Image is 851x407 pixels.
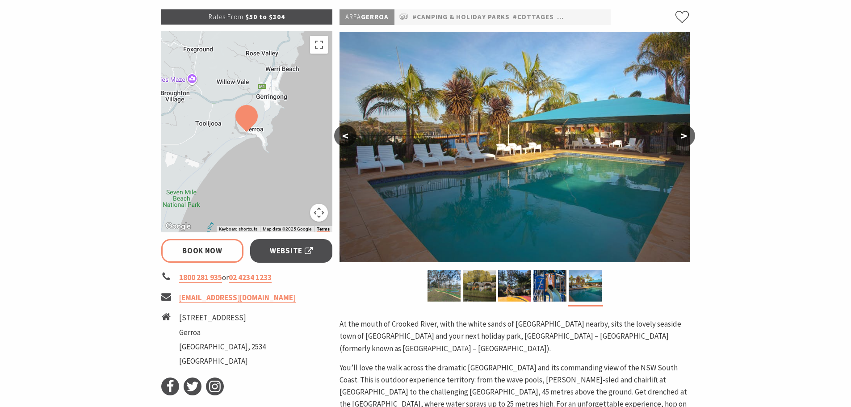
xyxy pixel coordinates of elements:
a: #Camping & Holiday Parks [412,12,510,23]
button: Map camera controls [310,204,328,222]
img: Playground [533,270,566,302]
p: At the mouth of Crooked River, with the white sands of [GEOGRAPHIC_DATA] nearby, sits the lovely ... [340,318,690,355]
p: Gerroa [340,9,394,25]
li: [STREET_ADDRESS] [179,312,266,324]
li: Gerroa [179,327,266,339]
li: or [161,272,333,284]
button: Keyboard shortcuts [219,226,257,232]
img: Mini Golf [428,270,461,302]
p: $50 to $304 [161,9,333,25]
li: [GEOGRAPHIC_DATA], 2534 [179,341,266,353]
a: 02 4234 1233 [229,273,272,283]
a: [EMAIL_ADDRESS][DOMAIN_NAME] [179,293,296,303]
img: Bouncy Pillow [498,270,531,302]
img: Google [163,221,193,232]
span: Website [270,245,313,257]
span: Rates From: [209,13,245,21]
button: Toggle fullscreen view [310,36,328,54]
span: Map data ©2025 Google [263,227,311,231]
button: < [334,125,356,147]
a: Terms (opens in new tab) [317,227,330,232]
a: Book Now [161,239,244,263]
img: Discovery Holiday Parks Gerroa [463,270,496,302]
a: Open this area in Google Maps (opens a new window) [163,221,193,232]
button: > [673,125,695,147]
li: [GEOGRAPHIC_DATA] [179,355,266,367]
a: 1800 281 935 [179,273,222,283]
a: Website [250,239,333,263]
img: Discovery Holiday Parks Gerroa [340,32,690,262]
img: Discovery Holiday Parks Gerroa [569,270,602,302]
a: #Pet Friendly [557,12,609,23]
span: Area [345,13,361,21]
a: #Cottages [513,12,554,23]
